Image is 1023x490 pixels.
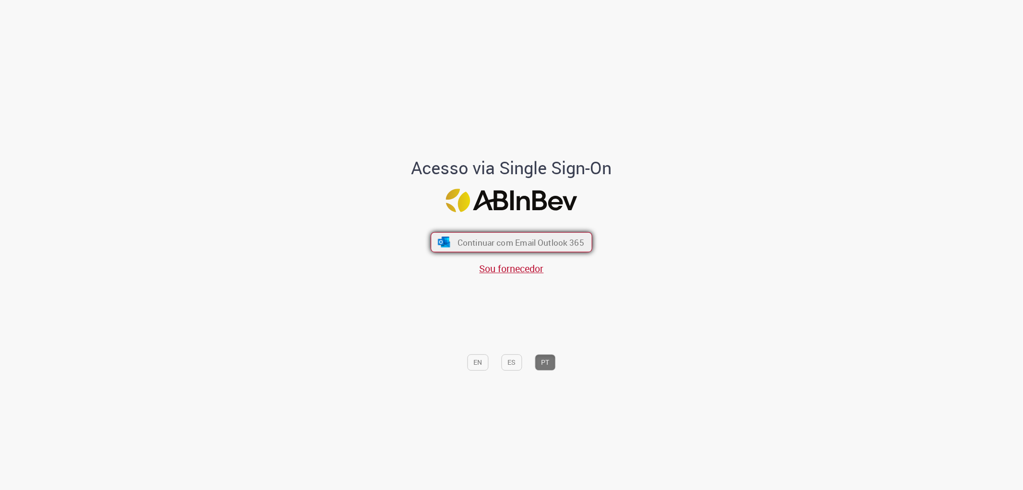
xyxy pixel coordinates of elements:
[378,158,645,178] h1: Acesso via Single Sign-On
[437,237,451,247] img: ícone Azure/Microsoft 360
[446,189,577,213] img: Logo ABInBev
[502,354,522,370] button: ES
[431,232,592,252] button: ícone Azure/Microsoft 360 Continuar com Email Outlook 365
[480,262,544,275] a: Sou fornecedor
[458,237,584,248] span: Continuar com Email Outlook 365
[535,354,556,370] button: PT
[468,354,489,370] button: EN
